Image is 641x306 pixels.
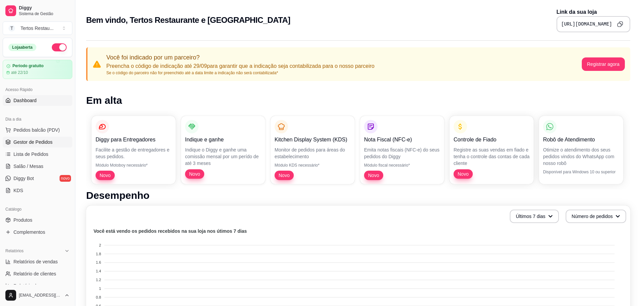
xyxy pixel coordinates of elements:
[8,44,36,51] div: Loja aberta
[99,287,101,291] tspan: 1
[11,70,28,75] article: até 22/10
[13,97,37,104] span: Dashboard
[13,187,23,194] span: KDS
[276,172,292,179] span: Novo
[96,146,172,160] p: Facilite a gestão de entregadores e seus pedidos.
[3,268,72,279] a: Relatório de clientes
[12,63,44,69] article: Período gratuito
[19,5,70,11] span: Diggy
[3,215,72,225] a: Produtos
[3,256,72,267] a: Relatórios de vendas
[8,25,15,32] span: T
[3,95,72,106] a: Dashboard
[19,293,62,298] span: [EMAIL_ADDRESS][DOMAIN_NAME]
[13,229,45,235] span: Complementos
[13,163,43,170] span: Salão / Mesas
[21,25,54,32] div: Tertos Restau ...
[3,21,72,35] button: Select a team
[13,151,48,158] span: Lista de Pedidos
[454,136,530,144] p: Controle de Fiado
[3,114,72,125] div: Dia a dia
[3,204,72,215] div: Catálogo
[96,278,101,282] tspan: 1.2
[97,172,113,179] span: Novo
[96,269,101,273] tspan: 1.4
[450,116,534,184] button: Controle de FiadoRegistre as suas vendas em fiado e tenha o controle das contas de cada clienteNovo
[271,116,355,184] button: Kitchen Display System (KDS)Monitor de pedidos para áreas do estabelecimentoMódulo KDS necessário...
[13,282,54,289] span: Relatório de mesas
[566,210,626,223] button: Número de pedidos
[5,248,24,254] span: Relatórios
[96,163,172,168] p: Módulo Motoboy necessário*
[185,146,261,167] p: Indique o Diggy e ganhe uma comissão mensal por um perído de até 3 meses
[543,136,619,144] p: Robô de Atendimento
[364,146,440,160] p: Emita notas fiscais (NFC-e) do seus pedidos do Diggy
[275,136,351,144] p: Kitchen Display System (KDS)
[92,116,176,184] button: Diggy para EntregadoresFacilite a gestão de entregadores e seus pedidos.Módulo Motoboy necessário...
[13,175,34,182] span: Diggy Bot
[13,139,52,145] span: Gestor de Pedidos
[539,116,623,184] button: Robô de AtendimentoOtimize o atendimento dos seus pedidos vindos do WhatsApp com nosso robôDispon...
[510,210,559,223] button: Últimos 7 dias
[543,169,619,175] p: Disponível para Windows 10 ou superior
[615,19,626,30] button: Copy to clipboard
[3,161,72,172] a: Salão / Mesas
[543,146,619,167] p: Otimize o atendimento dos seus pedidos vindos do WhatsApp com nosso robô
[106,62,375,70] p: Preencha o código de indicação até 29/09 para garantir que a indicação seja contabilizada para o ...
[3,149,72,160] a: Lista de Pedidos
[3,137,72,147] a: Gestor de Pedidos
[365,172,382,179] span: Novo
[96,295,101,299] tspan: 0.8
[3,287,72,303] button: [EMAIL_ADDRESS][DOMAIN_NAME]
[13,258,58,265] span: Relatórios de vendas
[13,127,60,133] span: Pedidos balcão (PDV)
[3,173,72,184] a: Diggy Botnovo
[181,116,265,184] button: Indique e ganheIndique o Diggy e ganhe uma comissão mensal por um perído de até 3 mesesNovo
[582,57,625,71] button: Registrar agora
[86,189,630,202] h1: Desempenho
[13,270,56,277] span: Relatório de clientes
[275,163,351,168] p: Módulo KDS necessário*
[275,146,351,160] p: Monitor de pedidos para áreas do estabelecimento
[557,8,630,16] p: Link da sua loja
[3,84,72,95] div: Acesso Rápido
[3,125,72,135] button: Pedidos balcão (PDV)
[364,163,440,168] p: Módulo fiscal necessário*
[3,227,72,237] a: Complementos
[96,252,101,256] tspan: 1.8
[94,228,247,234] text: Você está vendo os pedidos recebidos na sua loja nos útimos 7 dias
[3,280,72,291] a: Relatório de mesas
[106,53,375,62] p: Você foi indicado por um parceiro?
[86,94,630,106] h1: Em alta
[13,217,32,223] span: Produtos
[561,21,612,28] pre: [URL][DOMAIN_NAME]
[52,43,67,51] button: Alterar Status
[364,136,440,144] p: Nota Fiscal (NFC-e)
[99,243,101,247] tspan: 2
[3,185,72,196] a: KDS
[3,3,72,19] a: DiggySistema de Gestão
[455,171,471,177] span: Novo
[86,15,290,26] h2: Bem vindo, Tertos Restaurante e [GEOGRAPHIC_DATA]
[360,116,444,184] button: Nota Fiscal (NFC-e)Emita notas fiscais (NFC-e) do seus pedidos do DiggyMódulo fiscal necessário*Novo
[185,136,261,144] p: Indique e ganhe
[96,136,172,144] p: Diggy para Entregadores
[106,70,375,76] p: Se o código do parceiro não for preenchido até a data limite a indicação não será contabilizada*
[19,11,70,16] span: Sistema de Gestão
[96,260,101,264] tspan: 1.6
[186,171,203,177] span: Novo
[454,146,530,167] p: Registre as suas vendas em fiado e tenha o controle das contas de cada cliente
[3,60,72,79] a: Período gratuitoaté 22/10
